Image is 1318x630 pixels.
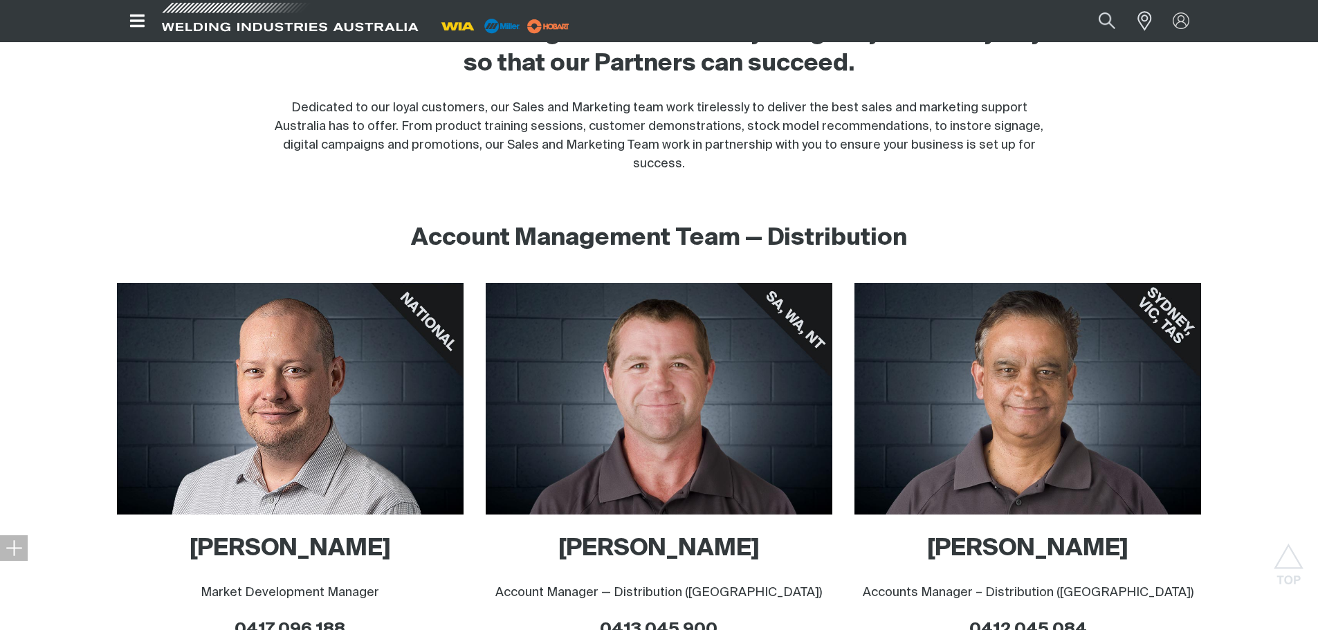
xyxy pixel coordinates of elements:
h2: [PERSON_NAME] [486,534,832,564]
h2: Our Sales and Marketing Team to do everything they can every day so that our Partners can succeed. [269,19,1050,80]
span: Dedicated to our loyal customers, our Sales and Marketing team work tirelessly to deliver the bes... [275,102,1043,170]
img: Mathew Hefferan [117,283,464,514]
h2: Account Management Team — Distribution [411,223,907,254]
img: Michael Ewart [486,283,832,514]
img: hide socials [6,539,22,556]
input: Product name or item number... [1065,6,1130,37]
span: Market Development Manager [201,586,379,599]
img: Antony Muller [854,283,1201,514]
span: Account Manager — Distribution ([GEOGRAPHIC_DATA]) [495,586,822,599]
button: Scroll to top [1273,544,1304,575]
h2: [PERSON_NAME] [117,534,464,564]
a: miller [523,21,574,31]
h2: [PERSON_NAME] [854,534,1201,564]
button: Search products [1083,6,1131,37]
span: Accounts Manager – Distribution ([GEOGRAPHIC_DATA]) [863,586,1193,599]
img: miller [523,16,574,37]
